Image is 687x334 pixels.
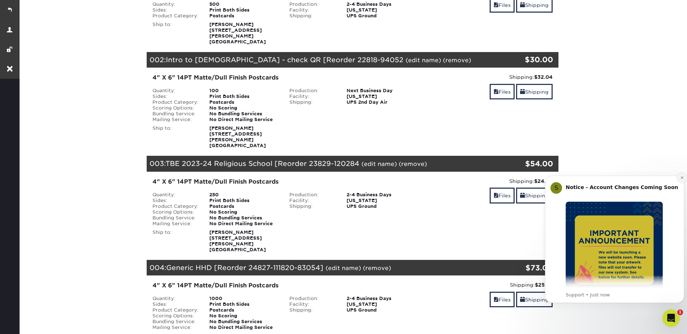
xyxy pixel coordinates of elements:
[662,309,680,327] iframe: Intercom live chat
[204,117,284,123] div: No Direct Mailing Service
[147,325,204,330] div: Mailing Service:
[341,307,421,313] div: UPS Ground
[147,52,490,68] div: 002:
[534,74,553,80] strong: $32.04
[520,297,525,303] span: shipping
[204,301,284,307] div: Print Both Sides
[494,2,499,8] span: files
[542,165,687,314] iframe: Intercom notifications message
[147,156,490,172] div: 003:
[147,198,204,204] div: Sides:
[147,22,204,45] div: Ship to:
[341,204,421,209] div: UPS Ground
[209,22,266,44] strong: [PERSON_NAME] [STREET_ADDRESS][PERSON_NAME] [GEOGRAPHIC_DATA]
[166,159,359,167] span: TBE 2023-24 Religious School [Reorder 23829-120284
[363,265,391,271] a: (remove)
[490,158,553,169] div: $54.00
[399,160,427,167] a: (remove)
[204,325,284,330] div: No Direct Mailing Service
[427,281,553,288] div: Shipping:
[147,94,204,99] div: Sides:
[284,296,341,301] div: Production:
[204,221,284,227] div: No Direct Mailing Service
[204,94,284,99] div: Print Both Sides
[284,1,341,7] div: Production:
[326,265,361,271] a: (edit name)
[147,209,204,215] div: Scoring Options:
[677,309,683,315] span: 1
[494,297,499,303] span: files
[152,177,416,186] div: 4" X 6" 14PT Matte/Dull Finish Postcards
[166,56,403,64] span: Intro to [DEMOGRAPHIC_DATA] - check QR [Reorder 22818-94052
[341,1,421,7] div: 2-4 Business Days
[147,13,204,19] div: Product Category:
[341,7,421,13] div: [US_STATE]
[147,215,204,221] div: Bundling Service:
[147,230,204,253] div: Ship to:
[147,117,204,123] div: Mailing Service:
[209,125,266,148] strong: [PERSON_NAME] [STREET_ADDRESS][PERSON_NAME] [GEOGRAPHIC_DATA]
[341,88,421,94] div: Next Business Day
[204,7,284,13] div: Print Both Sides
[490,84,515,99] a: Files
[516,292,553,307] a: Shipping
[204,209,284,215] div: No Scoring
[204,1,284,7] div: 500
[152,73,416,82] div: 4" X 6" 14PT Matte/Dull Finish Postcards
[2,312,62,331] iframe: Google Customer Reviews
[147,319,204,325] div: Bundling Service:
[204,111,284,117] div: No Bundling Services
[147,192,204,198] div: Quantity:
[147,301,204,307] div: Sides:
[284,7,341,13] div: Facility:
[147,221,204,227] div: Mailing Service:
[204,88,284,94] div: 100
[284,198,341,204] div: Facility:
[341,301,421,307] div: [US_STATE]
[341,296,421,301] div: 2-4 Business Days
[490,262,553,273] div: $73.00
[284,192,341,198] div: Production:
[341,94,421,99] div: [US_STATE]
[147,88,204,94] div: Quantity:
[427,73,553,81] div: Shipping:
[147,125,204,149] div: Ship to:
[490,292,515,307] a: Files
[147,307,204,313] div: Product Category:
[341,198,421,204] div: [US_STATE]
[204,13,284,19] div: Postcards
[152,281,416,290] div: 4" X 6" 14PT Matte/Dull Finish Postcards
[520,89,525,95] span: shipping
[516,84,553,99] a: Shipping
[494,193,499,198] span: files
[520,2,525,8] span: shipping
[341,13,421,19] div: UPS Ground
[443,57,471,64] a: (remove)
[284,307,341,313] div: Shipping:
[209,230,266,252] strong: [PERSON_NAME] [STREET_ADDRESS][PERSON_NAME] [GEOGRAPHIC_DATA]
[284,204,341,209] div: Shipping:
[361,160,397,167] a: (edit name)
[147,99,204,105] div: Product Category:
[204,319,284,325] div: No Bundling Services
[204,99,284,105] div: Postcards
[147,260,490,276] div: 004:
[204,198,284,204] div: Print Both Sides
[406,57,441,64] a: (edit name)
[147,313,204,319] div: Scoring Options:
[147,296,204,301] div: Quantity:
[147,204,204,209] div: Product Category:
[534,178,553,184] strong: $24.43
[147,7,204,13] div: Sides:
[341,99,421,105] div: UPS 2nd Day Air
[204,296,284,301] div: 1000
[204,215,284,221] div: No Bundling Services
[427,177,553,185] div: Shipping:
[204,192,284,198] div: 250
